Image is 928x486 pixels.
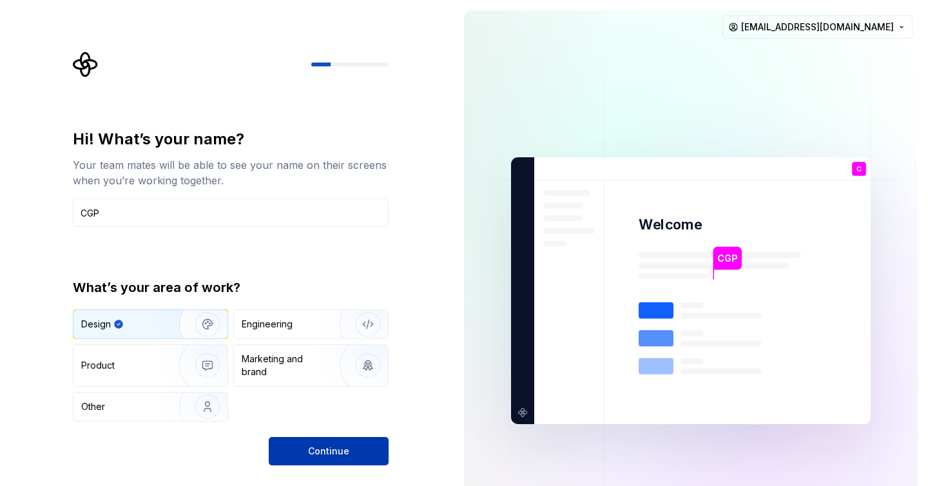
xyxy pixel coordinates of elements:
div: Product [81,359,115,372]
p: C [856,166,862,173]
div: Other [81,400,105,413]
span: Continue [308,445,349,458]
div: Marketing and brand [242,353,329,378]
div: What’s your area of work? [73,278,389,296]
button: Continue [269,437,389,465]
input: Han Solo [73,199,389,227]
div: Your team mates will be able to see your name on their screens when you’re working together. [73,157,389,188]
button: [EMAIL_ADDRESS][DOMAIN_NAME] [722,15,913,39]
svg: Supernova Logo [73,52,99,77]
div: Design [81,318,111,331]
span: [EMAIL_ADDRESS][DOMAIN_NAME] [741,21,894,34]
p: Welcome [639,215,702,234]
div: Engineering [242,318,293,331]
p: CGP [717,251,737,266]
div: Hi! What’s your name? [73,129,389,150]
